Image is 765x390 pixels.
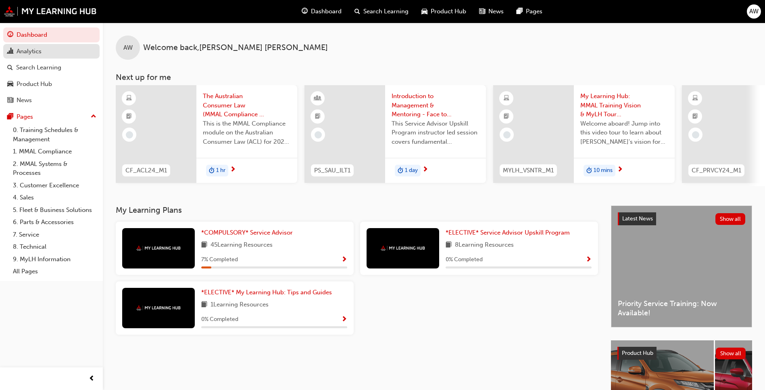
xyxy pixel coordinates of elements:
span: *ELECTIVE* My Learning Hub: Tips and Guides [201,289,332,296]
a: Product HubShow all [617,347,746,360]
a: car-iconProduct Hub [415,3,473,20]
a: *ELECTIVE* Service Advisor Upskill Program [446,228,573,237]
span: news-icon [479,6,485,17]
span: Latest News [622,215,653,222]
span: learningRecordVerb_NONE-icon [692,131,699,138]
span: Show Progress [586,256,592,264]
span: Pages [526,7,542,16]
span: AW [123,43,133,52]
span: Show Progress [341,256,347,264]
a: *COMPULSORY* Service Advisor [201,228,296,237]
a: *ELECTIVE* My Learning Hub: Tips and Guides [201,288,335,297]
span: 7 % Completed [201,255,238,264]
span: learningRecordVerb_NONE-icon [126,131,133,138]
a: 2. MMAL Systems & Processes [10,158,100,179]
span: 45 Learning Resources [211,240,273,250]
span: Search Learning [363,7,409,16]
a: All Pages [10,265,100,278]
div: News [17,96,32,105]
span: Priority Service Training: Now Available! [618,299,745,317]
a: Dashboard [3,27,100,42]
span: book-icon [201,300,207,310]
span: pages-icon [7,113,13,121]
button: Show Progress [341,255,347,265]
span: search-icon [354,6,360,17]
span: Welcome back , [PERSON_NAME] [PERSON_NAME] [143,43,328,52]
a: 9. MyLH Information [10,253,100,266]
button: Show Progress [341,315,347,325]
button: Show Progress [586,255,592,265]
div: Product Hub [17,80,52,89]
span: next-icon [230,166,236,174]
span: car-icon [421,6,427,17]
a: pages-iconPages [510,3,549,20]
span: My Learning Hub: MMAL Training Vision & MyLH Tour (Elective) [580,92,668,119]
a: MYLH_VSNTR_M1My Learning Hub: MMAL Training Vision & MyLH Tour (Elective)Welcome aboard! Jump int... [493,85,675,183]
span: This Service Advisor Upskill Program instructor led session covers fundamental management styles ... [392,119,479,147]
span: 1 day [405,166,418,175]
span: 1 Learning Resources [211,300,269,310]
span: The Australian Consumer Law (MMAL Compliance - 2024) [203,92,291,119]
a: 5. Fleet & Business Solutions [10,204,100,216]
span: News [488,7,504,16]
a: Latest NewsShow all [618,212,745,225]
h3: Next up for me [103,73,765,82]
span: up-icon [91,111,96,122]
a: CF_ACL24_M1The Australian Consumer Law (MMAL Compliance - 2024)This is the MMAL Compliance module... [116,85,297,183]
a: 8. Technical [10,241,100,253]
button: Show all [716,348,746,359]
a: 3. Customer Excellence [10,179,100,192]
span: book-icon [201,240,207,250]
span: 0 % Completed [446,255,483,264]
a: guage-iconDashboard [295,3,348,20]
span: car-icon [7,81,13,88]
button: Show all [715,213,746,225]
a: Product Hub [3,77,100,92]
span: duration-icon [398,166,403,176]
span: learningResourceType_ELEARNING-icon [692,93,698,104]
span: duration-icon [209,166,215,176]
button: Pages [3,109,100,124]
span: This is the MMAL Compliance module on the Australian Consumer Law (ACL) for 2024. Complete this m... [203,119,291,147]
span: CF_PRVCY24_M1 [692,166,741,175]
span: learningResourceType_ELEARNING-icon [126,93,132,104]
a: News [3,93,100,108]
span: news-icon [7,97,13,104]
span: prev-icon [89,374,95,384]
a: 7. Service [10,229,100,241]
span: 0 % Completed [201,315,238,324]
a: Latest NewsShow allPriority Service Training: Now Available! [611,205,752,327]
a: Search Learning [3,60,100,75]
img: mmal [4,6,97,17]
span: learningResourceType_ELEARNING-icon [504,93,509,104]
a: search-iconSearch Learning [348,3,415,20]
span: CF_ACL24_M1 [125,166,167,175]
span: guage-icon [302,6,308,17]
div: Search Learning [16,63,61,72]
span: Dashboard [311,7,342,16]
a: PS_SAU_ILT1Introduction to Management & Mentoring - Face to Face Instructor Led Training (Service... [304,85,486,183]
span: chart-icon [7,48,13,55]
a: 1. MMAL Compliance [10,145,100,158]
span: booktick-icon [126,111,132,122]
h3: My Learning Plans [116,205,598,215]
span: booktick-icon [504,111,509,122]
span: booktick-icon [692,111,698,122]
a: Analytics [3,44,100,59]
img: mmal [136,245,181,251]
span: 1 hr [216,166,225,175]
img: mmal [381,245,425,251]
div: Analytics [17,47,42,56]
span: Product Hub [431,7,466,16]
a: 4. Sales [10,191,100,204]
a: 0. Training Schedules & Management [10,124,100,145]
span: booktick-icon [315,111,321,122]
span: book-icon [446,240,452,250]
span: learningRecordVerb_NONE-icon [315,131,322,138]
img: mmal [136,305,181,310]
span: learningRecordVerb_NONE-icon [503,131,511,138]
span: AW [749,7,759,16]
button: DashboardAnalyticsSearch LearningProduct HubNews [3,26,100,109]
